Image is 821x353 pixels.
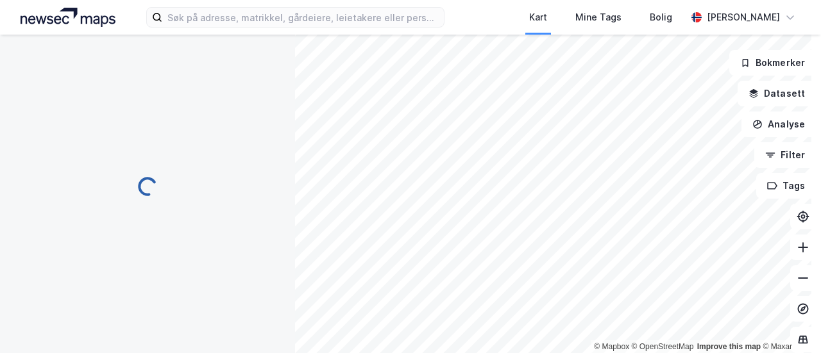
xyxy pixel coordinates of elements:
a: OpenStreetMap [632,342,694,351]
button: Bokmerker [729,50,816,76]
div: Bolig [650,10,672,25]
button: Datasett [738,81,816,106]
div: Mine Tags [575,10,622,25]
input: Søk på adresse, matrikkel, gårdeiere, leietakere eller personer [162,8,444,27]
img: logo.a4113a55bc3d86da70a041830d287a7e.svg [21,8,115,27]
a: Improve this map [697,342,761,351]
div: Kart [529,10,547,25]
div: Kontrollprogram for chat [757,291,821,353]
iframe: Chat Widget [757,291,821,353]
img: spinner.a6d8c91a73a9ac5275cf975e30b51cfb.svg [137,176,158,197]
a: Mapbox [594,342,629,351]
button: Tags [756,173,816,199]
button: Filter [754,142,816,168]
div: [PERSON_NAME] [707,10,780,25]
button: Analyse [741,111,816,137]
